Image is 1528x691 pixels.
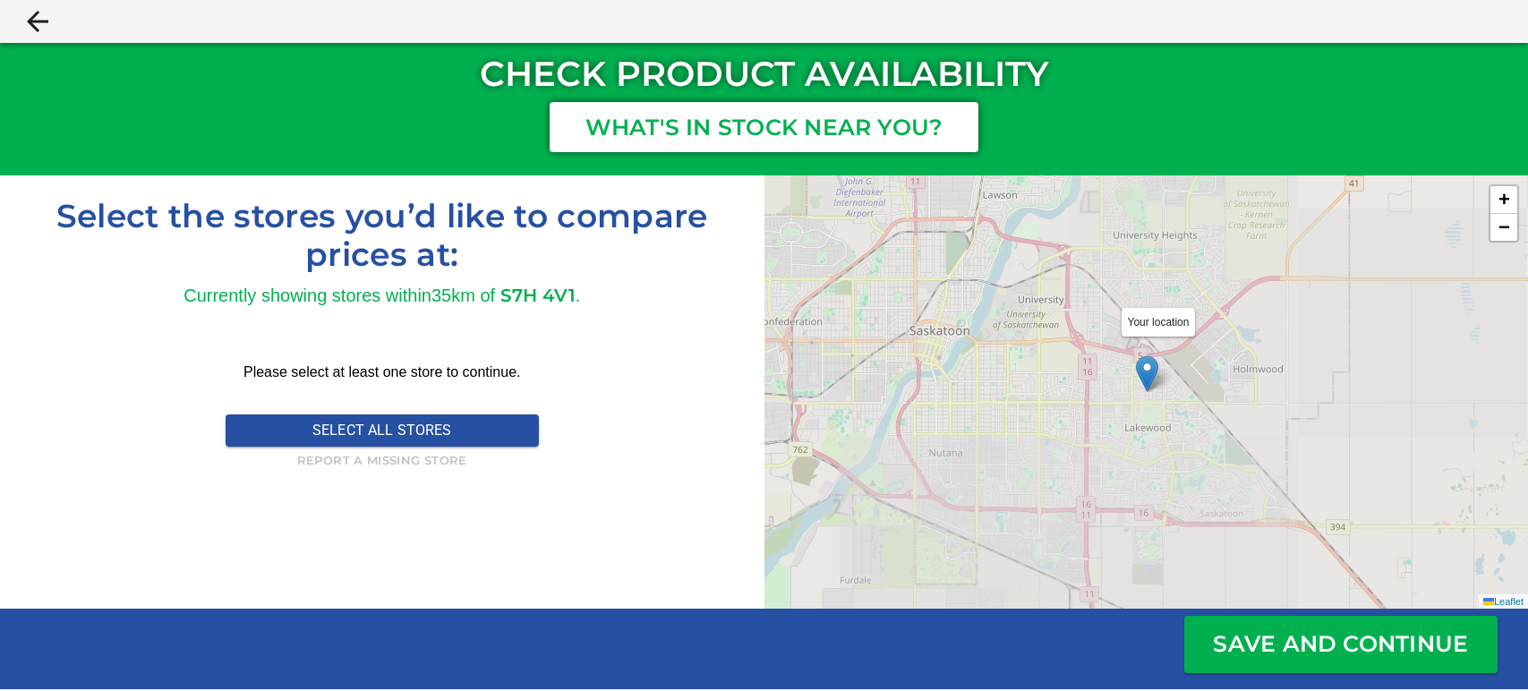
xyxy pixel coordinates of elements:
a: Zoom in [1490,186,1517,214]
span: + [1498,188,1510,210]
a: S7H 4V1 [500,285,576,306]
a: Zoom out [1490,214,1517,241]
p: What's in stock near you? [585,111,943,145]
p: Select All Stores [312,420,452,441]
div: 35 km of . [431,282,580,309]
h5: CHECK PRODUCT AVAILABILITY [480,51,1048,100]
p: Select the stores you’d like to compare prices at: [14,197,750,274]
div: Please select at least one store to continue. [226,346,539,398]
a: Leaflet [1483,596,1524,607]
button: Select All Stores [226,414,539,447]
div: Currently showing stores within [184,282,431,309]
button: close [21,5,54,38]
button: What's in stock near you? [550,102,979,152]
img: Marker [1136,355,1158,392]
span: − [1498,216,1510,238]
button: Save and Continue [1184,616,1498,673]
p: Save and Continue [1188,627,1494,661]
